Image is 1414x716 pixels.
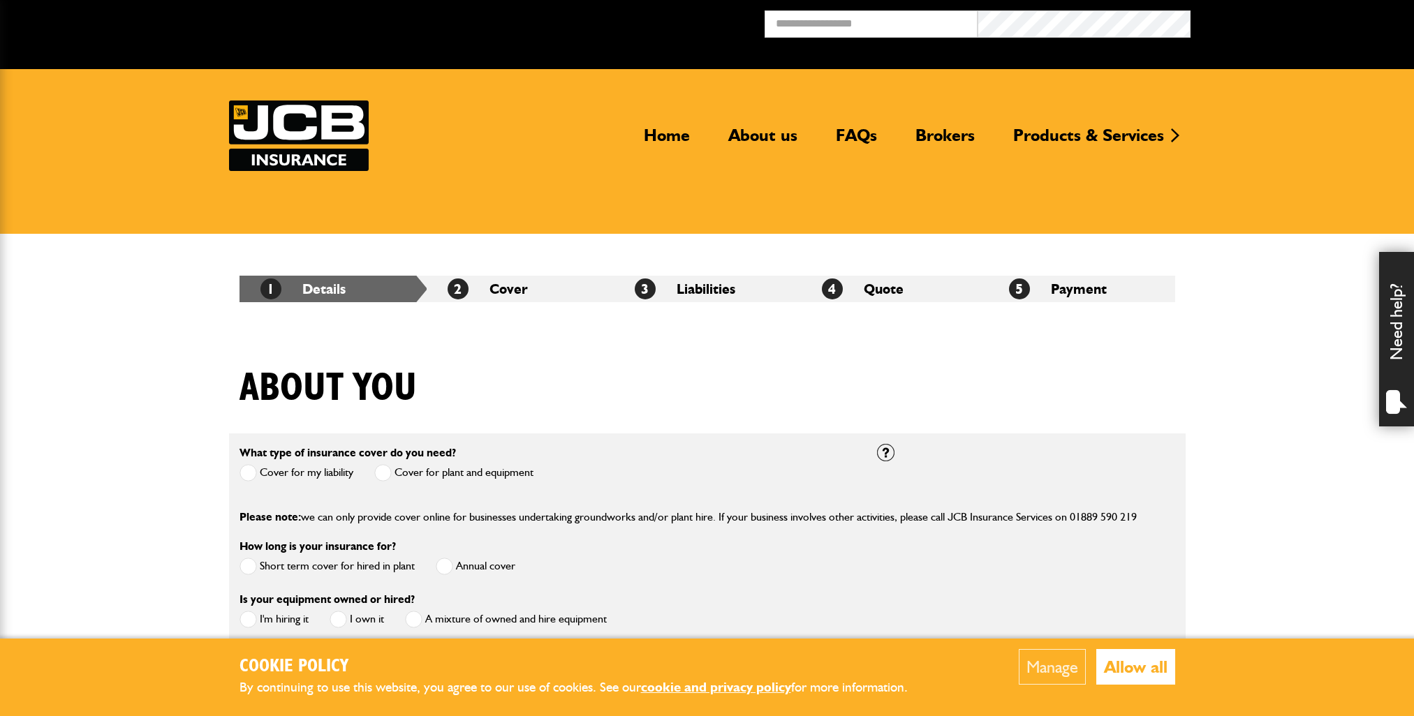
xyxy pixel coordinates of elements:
span: 4 [822,278,843,299]
label: Cover for my liability [240,464,353,482]
p: we can only provide cover online for businesses undertaking groundworks and/or plant hire. If you... [240,508,1175,526]
label: Is your equipment owned or hired? [240,594,415,605]
li: Cover [427,276,614,302]
button: Allow all [1096,649,1175,685]
span: 3 [635,278,656,299]
label: Cover for plant and equipment [374,464,533,482]
a: About us [718,125,808,157]
label: What type of insurance cover do you need? [240,447,456,458]
span: 5 [1009,278,1030,299]
label: Annual cover [436,558,515,575]
img: JCB Insurance Services logo [229,100,369,171]
span: Please note: [240,510,301,523]
span: 1 [260,278,281,299]
a: Home [633,125,700,157]
li: Liabilities [614,276,801,302]
a: Brokers [905,125,985,157]
li: Quote [801,276,988,302]
li: Details [240,276,427,302]
a: cookie and privacy policy [641,679,791,695]
label: I own it [330,611,384,628]
p: By continuing to use this website, you agree to our use of cookies. See our for more information. [240,677,931,699]
button: Broker Login [1191,10,1404,32]
a: Products & Services [1003,125,1174,157]
button: Manage [1019,649,1086,685]
li: Payment [988,276,1175,302]
label: A mixture of owned and hire equipment [405,611,607,628]
label: How long is your insurance for? [240,541,396,552]
span: 2 [448,278,469,299]
h2: Cookie Policy [240,656,931,678]
a: JCB Insurance Services [229,100,369,171]
a: FAQs [825,125,888,157]
div: Need help? [1379,252,1414,426]
h1: About you [240,365,417,412]
label: Short term cover for hired in plant [240,558,415,575]
label: I'm hiring it [240,611,309,628]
